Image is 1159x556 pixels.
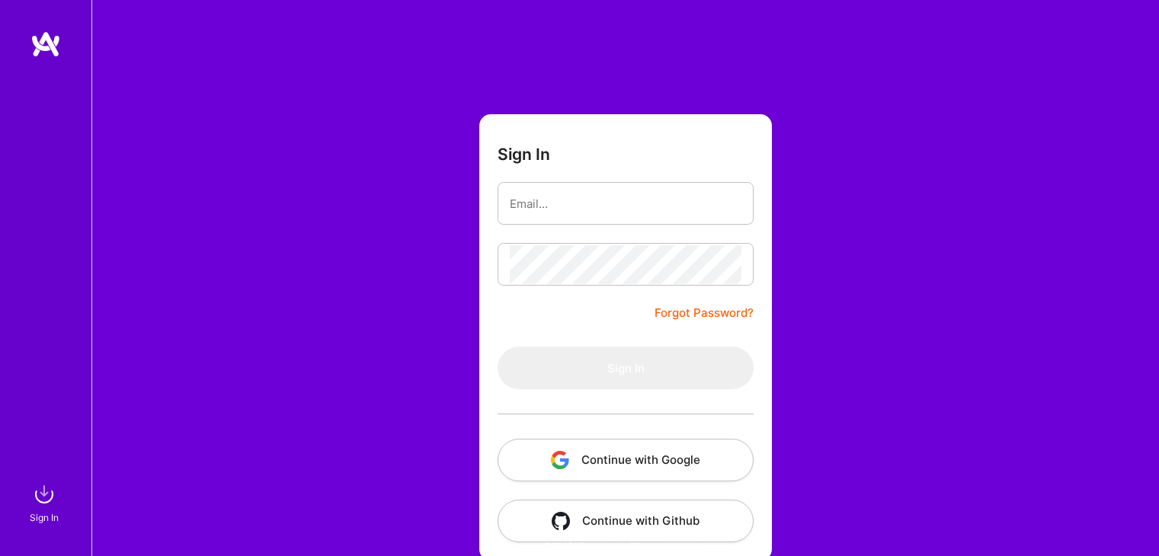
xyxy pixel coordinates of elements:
input: Email... [510,184,741,223]
a: sign inSign In [32,479,59,526]
img: logo [30,30,61,58]
img: icon [551,451,569,469]
button: Continue with Google [498,439,754,481]
a: Forgot Password? [655,304,754,322]
div: Sign In [30,510,59,526]
button: Continue with Github [498,500,754,542]
img: icon [552,512,570,530]
img: sign in [29,479,59,510]
h3: Sign In [498,145,550,164]
button: Sign In [498,347,754,389]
